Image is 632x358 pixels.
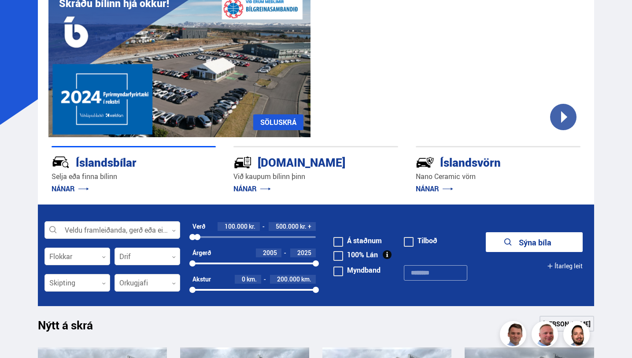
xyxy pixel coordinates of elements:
span: km. [301,276,311,283]
a: NÁNAR [416,184,453,194]
span: kr. [300,223,307,230]
label: Tilboð [404,237,437,244]
button: Ítarleg leit [547,256,583,276]
span: 2005 [263,248,277,257]
span: 2025 [297,248,311,257]
a: [PERSON_NAME] [540,316,594,332]
p: Nano Ceramic vörn [416,172,580,182]
span: 0 [242,275,245,283]
label: Myndband [333,267,381,274]
span: km. [247,276,257,283]
p: Selja eða finna bílinn [52,172,216,182]
img: -Svtn6bYgwAsiwNX.svg [416,153,434,172]
img: nhp88E3Fdnt1Opn2.png [565,322,591,349]
div: [DOMAIN_NAME] [233,154,367,169]
img: siFngHWaQ9KaOqBr.png [533,322,559,349]
img: JRvxyua_JYH6wB4c.svg [52,153,70,172]
a: SÖLUSKRÁ [253,114,303,130]
label: Á staðnum [333,237,382,244]
div: Árgerð [192,249,211,256]
span: 500.000 [276,222,299,230]
div: Íslandsbílar [52,154,185,169]
p: Við kaupum bílinn þinn [233,172,398,182]
span: + [308,223,311,230]
h1: Nýtt á skrá [38,318,108,337]
span: kr. [249,223,255,230]
div: Verð [192,223,205,230]
div: Akstur [192,276,211,283]
span: 100.000 [225,222,248,230]
button: Open LiveChat chat widget [7,4,33,30]
a: NÁNAR [233,184,271,194]
a: NÁNAR [52,184,89,194]
img: FbJEzSuNWCJXmdc-.webp [501,322,528,349]
img: tr5P-W3DuiFaO7aO.svg [233,153,252,172]
button: Sýna bíla [486,232,583,252]
label: 100% Lán [333,251,378,258]
div: Íslandsvörn [416,154,549,169]
span: 200.000 [277,275,300,283]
